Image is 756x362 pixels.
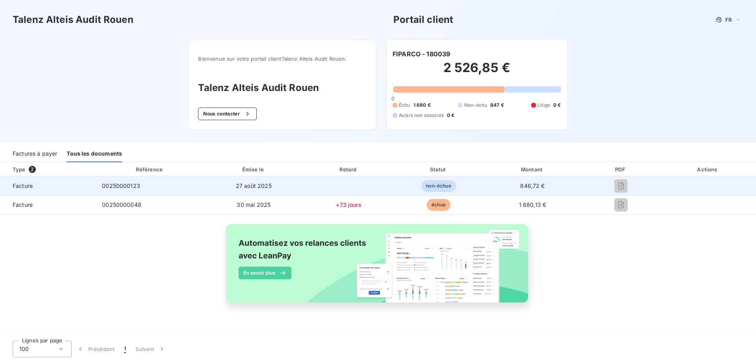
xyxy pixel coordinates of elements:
[725,17,732,23] span: FR
[336,201,361,208] span: +73 jours
[399,102,410,109] span: Échu
[537,102,550,109] span: Litige
[6,201,89,209] span: Facture
[661,165,754,173] div: Actions
[391,95,395,102] span: 0
[102,182,140,189] span: 00250000123
[399,112,444,119] span: Avoirs non associés
[102,201,141,208] span: 00250000048
[67,146,122,162] div: Tous les documents
[13,146,57,162] div: Factures à payer
[198,81,367,95] h3: Talenz Alteis Audit Rouen
[393,13,453,27] h3: Portail client
[206,165,302,173] div: Émise le
[421,180,456,192] span: non-échue
[519,201,547,208] span: 1 680,13 €
[119,341,131,357] button: 1
[8,165,94,173] div: Type
[584,165,658,173] div: PDF
[393,49,450,59] h6: FIPARCO - 180039
[490,102,504,109] span: 847 €
[396,165,482,173] div: Statut
[19,345,29,353] span: 100
[236,182,272,189] span: 27 août 2025
[29,166,36,173] span: 2
[198,56,367,62] span: Bienvenue sur votre portail client Talenz Alteis Audit Rouen .
[72,341,119,357] button: Précédent
[124,345,126,353] span: 1
[427,199,450,211] span: échue
[464,102,487,109] span: Non-échu
[485,165,580,173] div: Montant
[447,112,454,119] span: 0 €
[305,165,393,173] div: Retard
[131,341,170,357] button: Suivant
[520,182,545,189] span: 846,72 €
[198,108,256,120] button: Nous contacter
[237,201,271,208] span: 30 mai 2025
[136,166,163,173] div: Référence
[393,60,561,84] h2: 2 526,85 €
[6,182,89,190] span: Facture
[219,219,537,316] img: banner
[553,102,561,109] span: 0 €
[13,13,133,27] h3: Talenz Alteis Audit Rouen
[413,102,431,109] span: 1 680 €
